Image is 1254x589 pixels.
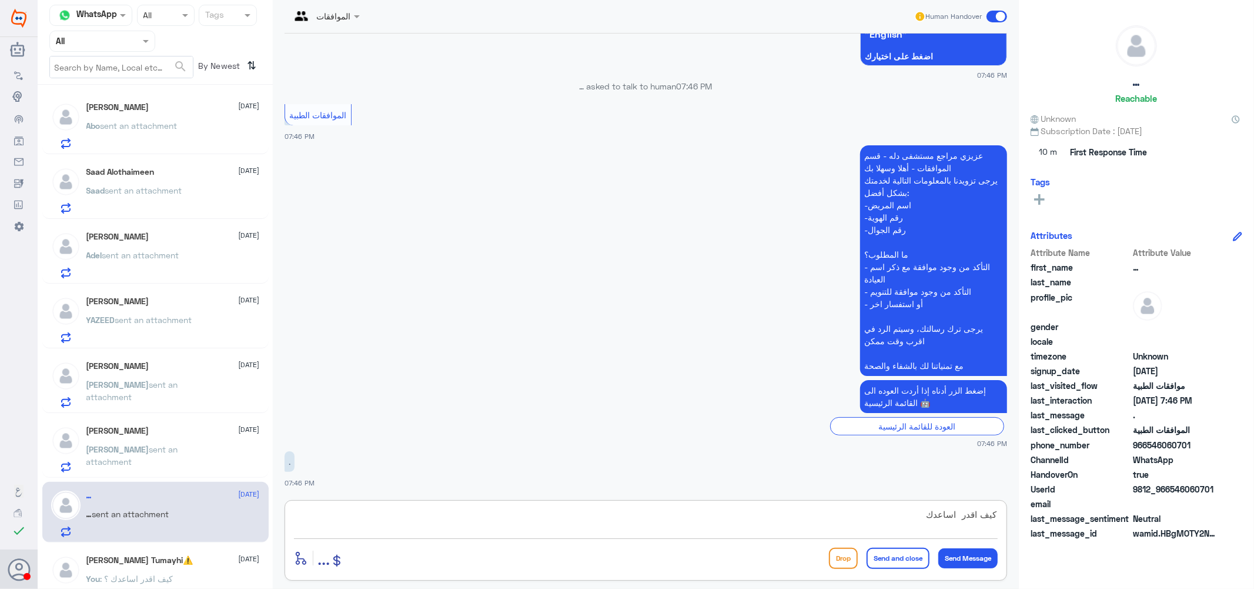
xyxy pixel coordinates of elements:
[239,295,260,305] span: [DATE]
[1031,498,1131,510] span: email
[1031,321,1131,333] span: gender
[317,547,330,568] span: ...
[1031,483,1131,495] span: UserId
[1116,93,1158,104] h6: Reachable
[101,121,178,131] span: sent an attachment
[1031,394,1131,407] span: last_interaction
[11,9,26,28] img: Widebot Logo
[1133,409,1218,421] span: .
[239,165,260,176] span: [DATE]
[1031,350,1131,362] span: timezone
[86,509,92,519] span: …
[1133,365,1218,377] span: 2025-10-02T16:46:27.757Z
[86,361,149,371] h5: Sara
[1116,26,1156,66] img: defaultAdmin.png
[1031,365,1131,377] span: signup_date
[926,11,982,22] span: Human Handover
[173,57,188,76] button: search
[1031,230,1072,241] h6: Attributes
[1031,125,1242,137] span: Subscription Date : [DATE]
[977,438,1007,448] span: 07:46 PM
[1031,261,1131,274] span: first_name
[1133,468,1218,481] span: true
[51,361,81,391] img: defaultAdmin.png
[1133,261,1218,274] span: …
[51,102,81,132] img: defaultAdmin.png
[1133,335,1218,348] span: null
[1133,247,1218,259] span: Attribute Value
[867,548,929,569] button: Send and close
[938,548,998,568] button: Send Message
[830,417,1004,435] div: العودة للقائمة الرئيسية
[86,315,115,325] span: YAZEED
[1133,498,1218,510] span: null
[1031,454,1131,466] span: ChannelId
[285,479,315,487] span: 07:46 PM
[1133,380,1218,392] span: موافقات الطبية
[1031,335,1131,348] span: locale
[105,185,182,195] span: sent an attachment
[1031,291,1131,318] span: profile_pic
[977,70,1007,80] span: 07:46 PM
[51,232,81,261] img: defaultAdmin.png
[1031,513,1131,525] span: last_message_sentiment
[193,56,243,79] span: By Newest
[12,524,26,538] i: check
[239,554,260,564] span: [DATE]
[86,380,149,390] span: [PERSON_NAME]
[1031,527,1131,540] span: last_message_id
[239,489,260,500] span: [DATE]
[115,315,192,325] span: sent an attachment
[290,110,347,120] span: الموافقات الطبية
[102,250,179,260] span: sent an attachment
[865,52,1002,61] span: اضغط على اختيارك
[1070,146,1147,158] span: First Response Time
[203,8,224,24] div: Tags
[51,167,81,197] img: defaultAdmin.png
[56,6,73,24] img: whatsapp.png
[285,132,315,140] span: 07:46 PM
[1031,112,1076,125] span: Unknown
[317,545,330,571] button: ...
[1133,483,1218,495] span: 9812_966546060701
[1133,321,1218,333] span: null
[860,380,1007,413] p: 2/10/2025, 7:46 PM
[1133,350,1218,362] span: Unknown
[86,555,193,565] h5: Abdulrahman Tumayhi⚠️
[285,451,295,472] p: 2/10/2025, 7:46 PM
[86,167,155,177] h5: Saad Alothaimeen
[1133,439,1218,451] span: 966546060701
[1133,75,1141,89] h5: …
[1031,424,1131,436] span: last_clicked_button
[86,297,149,307] h5: YAZEED HAMAD
[1133,513,1218,525] span: 0
[86,102,149,112] h5: Abo Ola
[1031,468,1131,481] span: HandoverOn
[1133,291,1162,321] img: defaultAdmin.png
[239,424,260,435] span: [DATE]
[1133,527,1218,540] span: wamid.HBgMOTY2NTQ2MDYwNzAxFQIAEhgUM0E4M0NBNzU3Mzk0QzI1Mzg1QjEA
[860,145,1007,376] p: 2/10/2025, 7:46 PM
[1133,424,1218,436] span: الموافقات الطبية
[51,426,81,455] img: defaultAdmin.png
[239,230,260,241] span: [DATE]
[1031,247,1131,259] span: Attribute Name
[86,444,149,454] span: [PERSON_NAME]
[1031,409,1131,421] span: last_message
[1031,142,1066,163] span: 10 m
[677,81,713,91] span: 07:46 PM
[829,548,858,569] button: Drop
[51,491,81,520] img: defaultAdmin.png
[51,297,81,326] img: defaultAdmin.png
[1031,177,1050,187] h6: Tags
[86,185,105,195] span: Saad
[1031,380,1131,392] span: last_visited_flow
[86,574,101,584] span: You
[86,426,149,436] h5: Saleh Alaqil
[86,250,102,260] span: Adel
[239,101,260,111] span: [DATE]
[92,509,169,519] span: sent an attachment
[285,80,1007,92] p: … asked to talk to human
[1031,276,1131,288] span: last_name
[239,360,260,370] span: [DATE]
